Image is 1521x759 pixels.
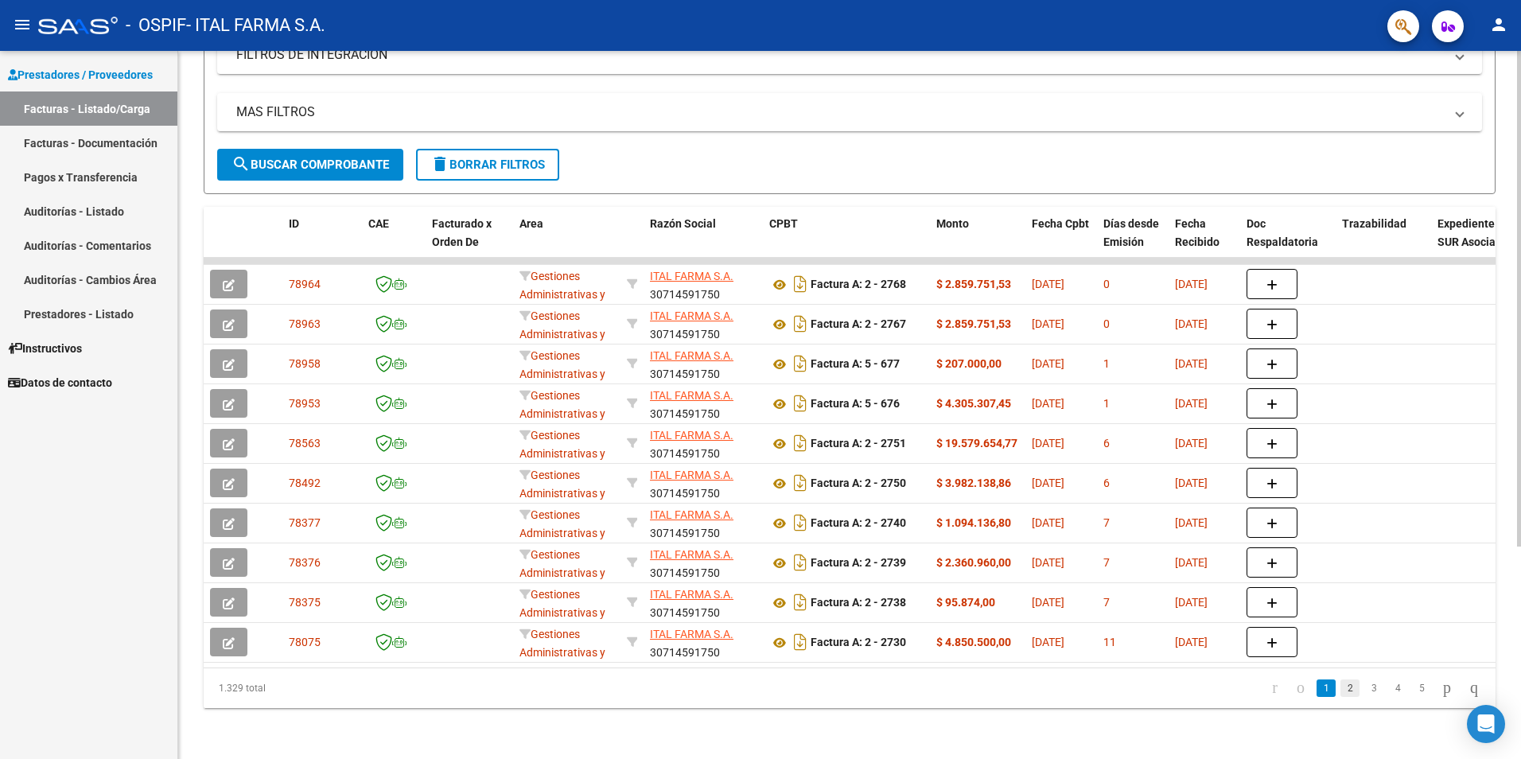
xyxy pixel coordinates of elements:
button: Borrar Filtros [416,149,559,181]
span: Gestiones Administrativas y Otros [519,429,605,478]
span: 6 [1103,437,1110,450]
span: [DATE] [1175,397,1208,410]
span: ITAL FARMA S.A. [650,548,733,561]
datatable-header-cell: Días desde Emisión [1097,207,1169,277]
span: [DATE] [1175,636,1208,648]
span: - ITAL FARMA S.A. [186,8,325,43]
strong: $ 2.360.960,00 [936,556,1011,569]
i: Descargar documento [790,351,811,376]
div: Open Intercom Messenger [1467,705,1505,743]
i: Descargar documento [790,391,811,416]
span: Datos de contacto [8,374,112,391]
i: Descargar documento [790,430,811,456]
strong: Factura A: 2 - 2739 [811,557,906,570]
span: Buscar Comprobante [231,158,389,172]
span: Fecha Recibido [1175,217,1220,248]
span: [DATE] [1032,596,1064,609]
a: go to previous page [1290,679,1312,697]
span: [DATE] [1175,477,1208,489]
span: Monto [936,217,969,230]
span: Gestiones Administrativas y Otros [519,588,605,637]
span: ITAL FARMA S.A. [650,588,733,601]
strong: $ 4.850.500,00 [936,636,1011,648]
span: Expediente SUR Asociado [1437,217,1508,248]
mat-icon: menu [13,15,32,34]
span: ITAL FARMA S.A. [650,628,733,640]
datatable-header-cell: Area [513,207,620,277]
strong: Factura A: 2 - 2768 [811,278,906,291]
li: page 4 [1386,675,1410,702]
mat-icon: person [1489,15,1508,34]
a: go to first page [1265,679,1285,697]
span: 78376 [289,556,321,569]
span: 1 [1103,357,1110,370]
datatable-header-cell: Fecha Cpbt [1025,207,1097,277]
span: 7 [1103,596,1110,609]
strong: $ 95.874,00 [936,596,995,609]
span: 78963 [289,317,321,330]
mat-icon: search [231,154,251,173]
div: 30714591750 [650,586,757,619]
span: Fecha Cpbt [1032,217,1089,230]
datatable-header-cell: Razón Social [644,207,763,277]
datatable-header-cell: Trazabilidad [1336,207,1431,277]
span: Prestadores / Proveedores [8,66,153,84]
strong: $ 1.094.136,80 [936,516,1011,529]
div: 30714591750 [650,387,757,420]
span: 78958 [289,357,321,370]
mat-expansion-panel-header: FILTROS DE INTEGRACION [217,36,1482,74]
span: Doc Respaldatoria [1247,217,1318,248]
span: 78375 [289,596,321,609]
strong: Factura A: 5 - 676 [811,398,900,411]
datatable-header-cell: Monto [930,207,1025,277]
span: ITAL FARMA S.A. [650,389,733,402]
div: 30714591750 [650,546,757,579]
span: Gestiones Administrativas y Otros [519,469,605,518]
strong: Factura A: 2 - 2767 [811,318,906,331]
span: 7 [1103,556,1110,569]
strong: $ 19.579.654,77 [936,437,1017,450]
span: [DATE] [1175,437,1208,450]
span: 0 [1103,278,1110,290]
i: Descargar documento [790,510,811,535]
span: ITAL FARMA S.A. [650,309,733,322]
span: ITAL FARMA S.A. [650,508,733,521]
span: Días desde Emisión [1103,217,1159,248]
span: [DATE] [1032,437,1064,450]
a: go to last page [1463,679,1485,697]
span: [DATE] [1175,556,1208,569]
button: Buscar Comprobante [217,149,403,181]
mat-panel-title: MAS FILTROS [236,103,1444,121]
span: 78964 [289,278,321,290]
span: CAE [368,217,389,230]
div: 30714591750 [650,426,757,460]
strong: $ 3.982.138,86 [936,477,1011,489]
span: Gestiones Administrativas y Otros [519,508,605,558]
i: Descargar documento [790,311,811,337]
div: 30714591750 [650,506,757,539]
a: go to next page [1436,679,1458,697]
strong: Factura A: 5 - 677 [811,358,900,371]
i: Descargar documento [790,550,811,575]
div: 30714591750 [650,307,757,341]
span: Gestiones Administrativas y Otros [519,628,605,677]
span: [DATE] [1032,357,1064,370]
i: Descargar documento [790,271,811,297]
span: 0 [1103,317,1110,330]
li: page 2 [1338,675,1362,702]
strong: $ 2.859.751,53 [936,317,1011,330]
span: [DATE] [1175,278,1208,290]
span: Area [519,217,543,230]
span: Gestiones Administrativas y Otros [519,548,605,597]
span: ITAL FARMA S.A. [650,429,733,442]
span: Gestiones Administrativas y Otros [519,349,605,399]
strong: $ 207.000,00 [936,357,1002,370]
div: 30714591750 [650,625,757,659]
mat-panel-title: FILTROS DE INTEGRACION [236,46,1444,64]
span: [DATE] [1032,556,1064,569]
span: [DATE] [1175,317,1208,330]
span: Instructivos [8,340,82,357]
span: [DATE] [1032,278,1064,290]
span: 1 [1103,397,1110,410]
span: 78563 [289,437,321,450]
